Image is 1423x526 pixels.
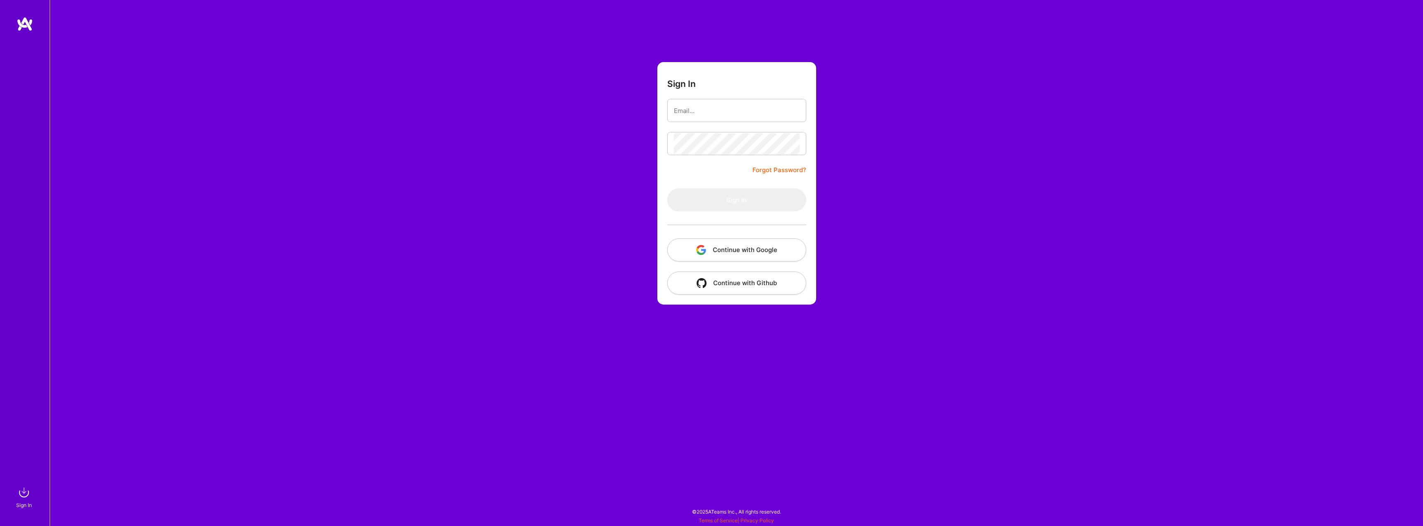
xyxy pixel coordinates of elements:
[667,271,806,295] button: Continue with Github
[740,517,774,524] a: Privacy Policy
[667,238,806,262] button: Continue with Google
[16,501,32,509] div: Sign In
[16,484,32,501] img: sign in
[696,245,706,255] img: icon
[667,79,696,89] h3: Sign In
[17,17,33,31] img: logo
[17,484,32,509] a: sign inSign In
[674,100,800,121] input: Email...
[667,188,806,211] button: Sign In
[699,517,774,524] span: |
[752,165,806,175] a: Forgot Password?
[699,517,738,524] a: Terms of Service
[50,501,1423,522] div: © 2025 ATeams Inc., All rights reserved.
[697,278,707,288] img: icon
